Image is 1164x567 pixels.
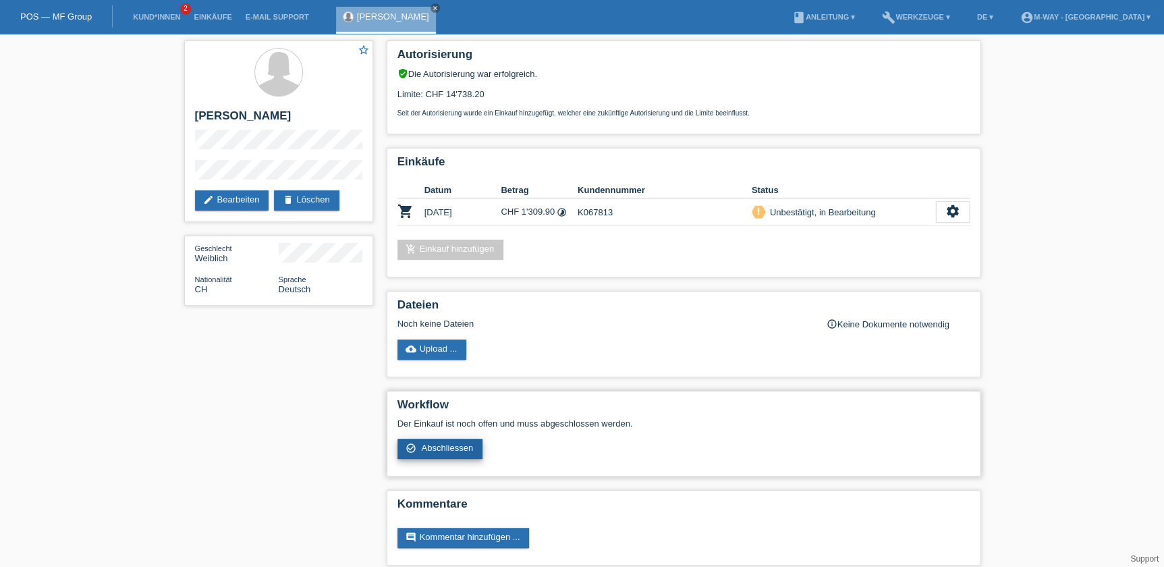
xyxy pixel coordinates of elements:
td: CHF 1'309.90 [501,198,578,226]
span: Schweiz [195,284,208,294]
h2: Autorisierung [397,48,970,68]
i: add_shopping_cart [406,244,416,254]
a: commentKommentar hinzufügen ... [397,528,530,548]
th: Status [752,182,936,198]
a: [PERSON_NAME] [357,11,429,22]
i: verified_user [397,68,408,79]
h2: Dateien [397,298,970,319]
a: DE ▾ [970,13,1000,21]
a: Einkäufe [187,13,238,21]
div: Keine Dokumente notwendig [827,319,970,329]
span: Abschliessen [421,443,473,453]
th: Kundennummer [578,182,752,198]
th: Datum [424,182,501,198]
span: Sprache [279,275,306,283]
p: Der Einkauf ist noch offen und muss abgeschlossen werden. [397,418,970,429]
a: E-Mail Support [239,13,316,21]
p: Seit der Autorisierung wurde ein Einkauf hinzugefügt, welcher eine zukünftige Autorisierung und d... [397,109,970,117]
a: Support [1130,554,1159,564]
i: delete [282,194,293,205]
span: 2 [180,3,191,15]
i: Fixe Raten (12 Raten) [557,207,567,217]
a: add_shopping_cartEinkauf hinzufügen [397,240,504,260]
i: account_circle [1020,11,1034,24]
a: bookAnleitung ▾ [785,13,862,21]
td: [DATE] [424,198,501,226]
th: Betrag [501,182,578,198]
h2: Einkäufe [397,155,970,175]
a: close [431,3,440,13]
h2: Workflow [397,398,970,418]
div: Weiblich [195,243,279,263]
a: account_circlem-way - [GEOGRAPHIC_DATA] ▾ [1014,13,1157,21]
div: Noch keine Dateien [397,319,810,329]
i: edit [203,194,214,205]
div: Die Autorisierung war erfolgreich. [397,68,970,79]
div: Unbestätigt, in Bearbeitung [766,205,876,219]
i: check_circle_outline [406,443,416,454]
i: cloud_upload [406,344,416,354]
i: star_border [358,44,370,56]
a: buildWerkzeuge ▾ [875,13,957,21]
i: book [792,11,806,24]
i: POSP00027801 [397,203,414,219]
i: priority_high [754,207,763,216]
a: star_border [358,44,370,58]
span: Deutsch [279,284,311,294]
a: deleteLöschen [274,190,339,211]
i: build [882,11,895,24]
span: Geschlecht [195,244,232,252]
a: editBearbeiten [195,190,269,211]
h2: [PERSON_NAME] [195,109,362,130]
a: check_circle_outline Abschliessen [397,439,483,459]
i: settings [945,204,960,219]
i: close [432,5,439,11]
a: cloud_uploadUpload ... [397,340,467,360]
i: comment [406,532,416,543]
i: info_outline [827,319,837,329]
a: POS — MF Group [20,11,92,22]
h2: Kommentare [397,497,970,518]
td: K067813 [578,198,752,226]
div: Limite: CHF 14'738.20 [397,79,970,117]
span: Nationalität [195,275,232,283]
a: Kund*innen [126,13,187,21]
